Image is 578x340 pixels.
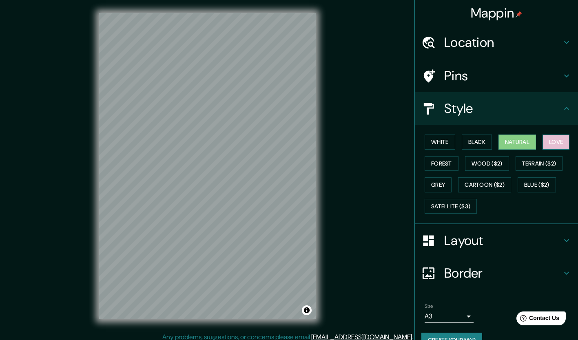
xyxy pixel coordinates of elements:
[498,135,536,150] button: Natural
[425,156,458,171] button: Forest
[505,308,569,331] iframe: Help widget launcher
[444,34,562,51] h4: Location
[462,135,492,150] button: Black
[415,224,578,257] div: Layout
[543,135,569,150] button: Love
[425,199,477,214] button: Satellite ($3)
[444,265,562,281] h4: Border
[444,232,562,249] h4: Layout
[465,156,509,171] button: Wood ($2)
[415,26,578,59] div: Location
[425,177,452,192] button: Grey
[425,135,455,150] button: White
[425,310,474,323] div: A3
[444,100,562,117] h4: Style
[516,156,563,171] button: Terrain ($2)
[458,177,511,192] button: Cartoon ($2)
[302,305,312,315] button: Toggle attribution
[415,60,578,92] div: Pins
[444,68,562,84] h4: Pins
[518,177,556,192] button: Blue ($2)
[516,11,522,18] img: pin-icon.png
[99,13,316,319] canvas: Map
[415,92,578,125] div: Style
[425,303,433,310] label: Size
[415,257,578,289] div: Border
[471,5,523,21] h4: Mappin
